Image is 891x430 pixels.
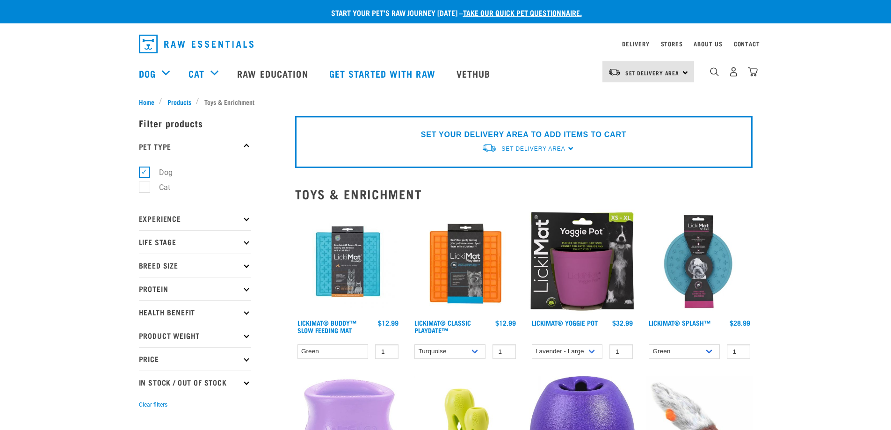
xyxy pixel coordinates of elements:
div: $12.99 [495,319,516,327]
div: $28.99 [730,319,750,327]
p: Health Benefit [139,300,251,324]
label: Cat [144,182,174,193]
img: home-icon@2x.png [748,67,758,77]
a: Get started with Raw [320,55,447,92]
p: Price [139,347,251,371]
a: Home [139,97,159,107]
a: Stores [661,42,683,45]
img: van-moving.png [482,143,497,153]
img: Raw Essentials Logo [139,35,254,53]
a: LickiMat® Buddy™ Slow Feeding Mat [297,321,356,332]
span: Products [167,97,191,107]
input: 1 [609,344,633,359]
a: Delivery [622,42,649,45]
nav: dropdown navigation [131,31,760,57]
p: Pet Type [139,135,251,158]
a: About Us [694,42,722,45]
a: Dog [139,66,156,80]
img: Lickimat Splash Turquoise 570x570 crop top [646,209,753,315]
span: Set Delivery Area [501,146,565,152]
button: Clear filters [139,401,167,409]
div: $12.99 [378,319,398,327]
input: 1 [493,344,516,359]
img: LM Playdate Orange 570x570 crop top [412,209,518,315]
a: Products [162,97,196,107]
a: LickiMat® Yoggie Pot [532,321,598,324]
img: van-moving.png [608,68,621,76]
input: 1 [727,344,750,359]
p: Life Stage [139,230,251,254]
span: Set Delivery Area [625,71,680,74]
h2: Toys & Enrichment [295,187,753,201]
img: user.png [729,67,739,77]
a: LickiMat® Classic Playdate™ [414,321,471,332]
a: Raw Education [228,55,319,92]
nav: breadcrumbs [139,97,753,107]
p: Product Weight [139,324,251,347]
input: 1 [375,344,398,359]
p: Breed Size [139,254,251,277]
a: Cat [188,66,204,80]
p: SET YOUR DELIVERY AREA TO ADD ITEMS TO CART [421,129,626,140]
img: Yoggie pot packaging purple 2 [529,209,636,315]
a: Vethub [447,55,502,92]
img: Buddy Turquoise [295,209,401,315]
p: Filter products [139,111,251,135]
label: Dog [144,167,176,178]
a: Contact [734,42,760,45]
a: LickiMat® Splash™ [649,321,710,324]
img: home-icon-1@2x.png [710,67,719,76]
p: Experience [139,207,251,230]
a: take our quick pet questionnaire. [463,10,582,15]
div: $32.99 [612,319,633,327]
span: Home [139,97,154,107]
p: In Stock / Out Of Stock [139,371,251,394]
p: Protein [139,277,251,300]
